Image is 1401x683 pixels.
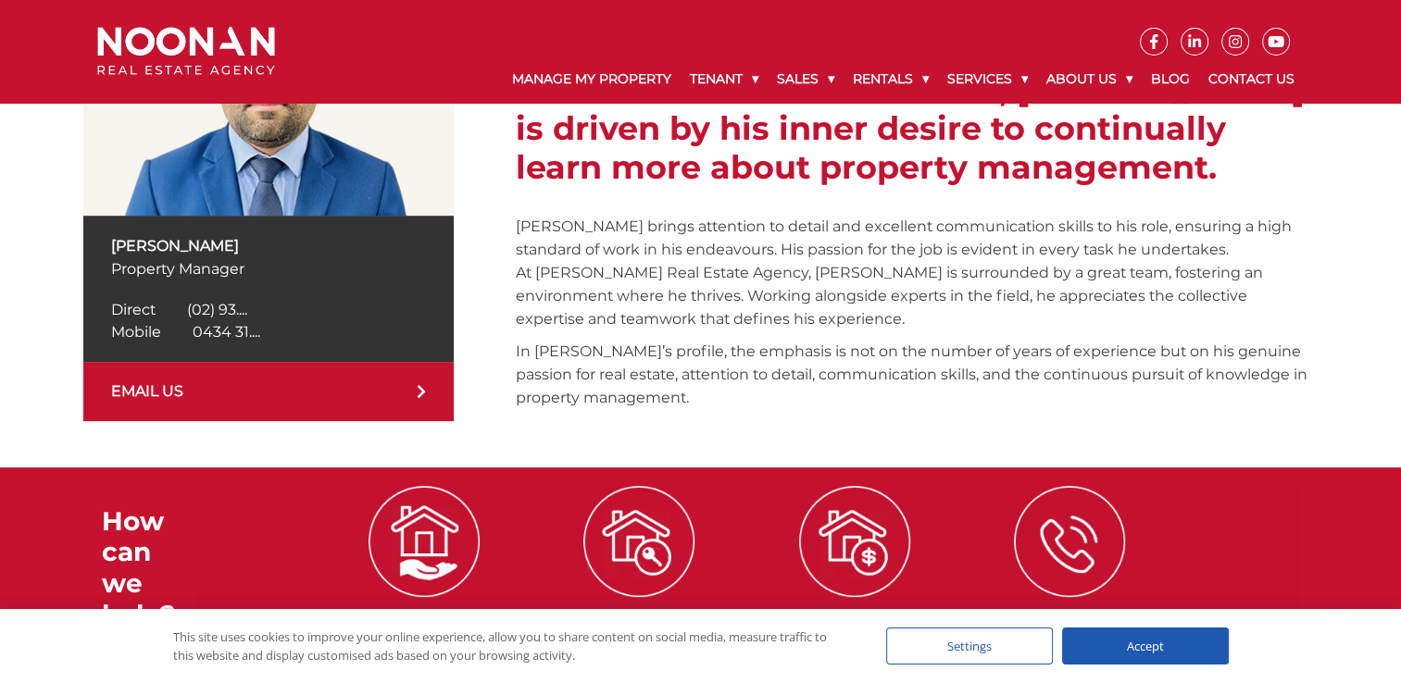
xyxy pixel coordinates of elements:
[187,301,247,318] span: (02) 93....
[516,340,1318,409] p: In [PERSON_NAME]’s profile, the emphasis is not on the number of years of experience but on his g...
[1037,56,1142,103] a: About Us
[102,506,194,630] h3: How can we help?
[1062,627,1229,664] div: Accept
[318,531,530,648] a: Managemy Property
[1199,56,1304,103] a: Contact Us
[533,531,745,648] a: Leasemy Property
[83,362,454,421] a: EMAIL US
[1014,486,1125,597] img: ICONS
[173,627,849,664] div: This site uses cookies to improve your online experience, allow you to share content on social me...
[886,627,1053,664] div: Settings
[844,56,938,103] a: Rentals
[111,257,426,280] p: Property Manager
[681,56,768,103] a: Tenant
[516,215,1318,330] p: [PERSON_NAME] brings attention to detail and excellent communication skills to his role, ensuring...
[964,531,1176,648] a: ContactUs
[318,606,530,651] span: Manage my Property
[111,323,260,341] a: Click to reveal phone number
[583,486,694,597] img: ICONS
[1142,56,1199,103] a: Blog
[964,606,1176,651] span: Contact Us
[749,531,961,648] a: Sellmy Property
[111,323,161,341] span: Mobile
[749,606,961,651] span: Sell my Property
[111,234,426,257] p: [PERSON_NAME]
[111,301,247,318] a: Click to reveal phone number
[111,301,156,318] span: Direct
[799,486,910,597] img: ICONS
[938,56,1037,103] a: Services
[369,486,480,597] img: ICONS
[97,27,275,76] img: Noonan Real Estate Agency
[503,56,681,103] a: Manage My Property
[193,323,260,341] span: 0434 31....
[533,606,745,651] span: Lease my Property
[768,56,844,103] a: Sales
